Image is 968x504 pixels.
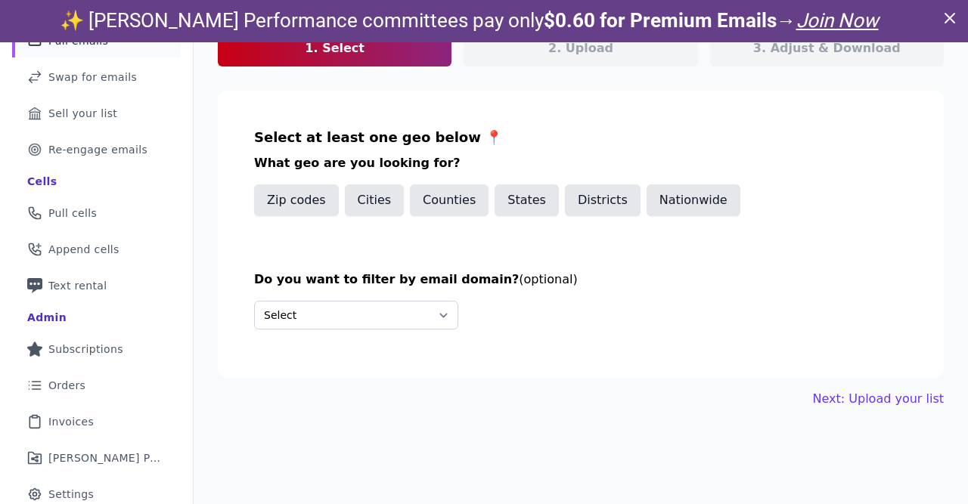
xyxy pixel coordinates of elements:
[254,184,339,216] button: Zip codes
[48,242,119,257] span: Append cells
[519,272,577,286] span: (optional)
[48,142,147,157] span: Re-engage emails
[12,196,181,230] a: Pull cells
[27,310,67,325] div: Admin
[410,184,489,216] button: Counties
[565,184,641,216] button: Districts
[548,39,613,57] p: 2. Upload
[12,441,181,475] a: [PERSON_NAME] Performance
[48,106,117,121] span: Sell your list
[48,206,97,221] span: Pull cells
[254,272,519,286] span: Do you want to filter by email domain?
[12,233,181,266] a: Append cells
[254,154,907,172] h3: What geo are you looking for?
[647,184,740,216] button: Nationwide
[12,405,181,438] a: Invoices
[48,378,85,393] span: Orders
[345,184,405,216] button: Cities
[48,487,94,502] span: Settings
[495,184,559,216] button: States
[305,39,365,57] p: 1. Select
[12,369,181,402] a: Orders
[27,174,57,189] div: Cells
[813,390,944,408] button: Next: Upload your list
[12,97,181,130] a: Sell your list
[48,342,123,357] span: Subscriptions
[48,450,163,465] span: [PERSON_NAME] Performance
[12,133,181,166] a: Re-engage emails
[254,129,502,145] span: Select at least one geo below 📍
[48,70,137,85] span: Swap for emails
[12,269,181,302] a: Text rental
[12,332,181,366] a: Subscriptions
[218,30,451,66] a: 1. Select
[48,278,107,293] span: Text rental
[48,414,94,429] span: Invoices
[12,60,181,94] a: Swap for emails
[753,39,901,57] p: 3. Adjust & Download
